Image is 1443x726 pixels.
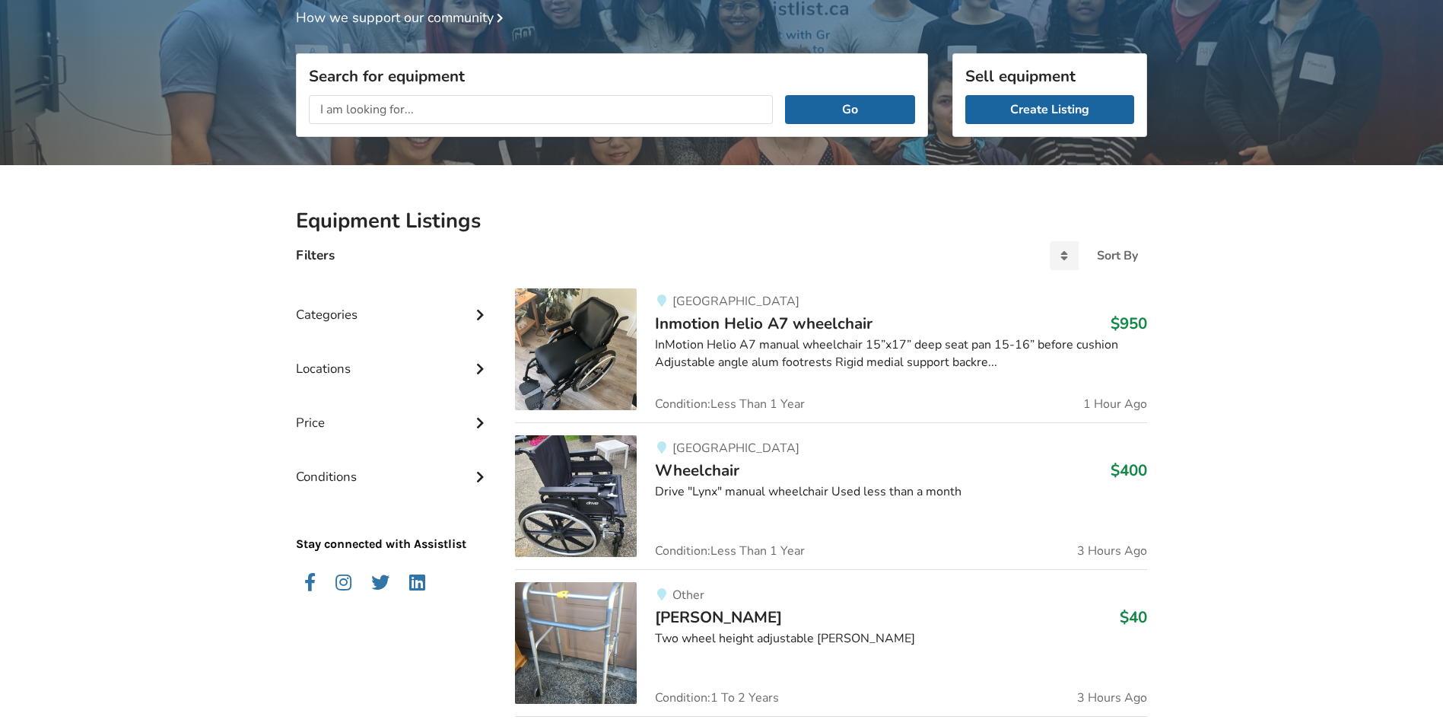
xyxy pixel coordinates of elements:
[1111,460,1147,480] h3: $400
[296,247,335,264] h4: Filters
[515,422,1147,569] a: mobility-wheelchair [GEOGRAPHIC_DATA]Wheelchair$400Drive "Lynx" manual wheelchair Used less than ...
[296,384,491,438] div: Price
[296,493,491,553] p: Stay connected with Assistlist
[1077,545,1147,557] span: 3 Hours Ago
[296,276,491,330] div: Categories
[1120,607,1147,627] h3: $40
[655,692,779,704] span: Condition: 1 To 2 Years
[309,66,915,86] h3: Search for equipment
[672,440,799,457] span: [GEOGRAPHIC_DATA]
[296,438,491,492] div: Conditions
[515,569,1147,716] a: mobility-walkerOther[PERSON_NAME]$40Two wheel height adjustable [PERSON_NAME]Condition:1 To 2 Yea...
[515,288,1147,422] a: mobility-inmotion helio a7 wheelchair[GEOGRAPHIC_DATA]Inmotion Helio A7 wheelchair$950InMotion He...
[296,208,1147,234] h2: Equipment Listings
[655,607,782,628] span: [PERSON_NAME]
[655,545,805,557] span: Condition: Less Than 1 Year
[655,398,805,410] span: Condition: Less Than 1 Year
[515,435,637,557] img: mobility-wheelchair
[785,95,915,124] button: Go
[1111,314,1147,333] h3: $950
[1083,398,1147,410] span: 1 Hour Ago
[655,313,872,334] span: Inmotion Helio A7 wheelchair
[672,587,704,603] span: Other
[309,95,773,124] input: I am looking for...
[515,288,637,410] img: mobility-inmotion helio a7 wheelchair
[655,483,1147,501] div: Drive "Lynx" manual wheelchair Used less than a month
[296,330,491,384] div: Locations
[1097,250,1138,262] div: Sort By
[1077,692,1147,704] span: 3 Hours Ago
[296,8,509,27] a: How we support our community
[655,630,1147,648] div: Two wheel height adjustable [PERSON_NAME]
[672,293,799,310] span: [GEOGRAPHIC_DATA]
[655,460,739,481] span: Wheelchair
[965,66,1134,86] h3: Sell equipment
[965,95,1134,124] a: Create Listing
[515,582,637,704] img: mobility-walker
[655,336,1147,371] div: InMotion Helio A7 manual wheelchair 15”x17” deep seat pan 15-16” before cushion Adjustable angle ...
